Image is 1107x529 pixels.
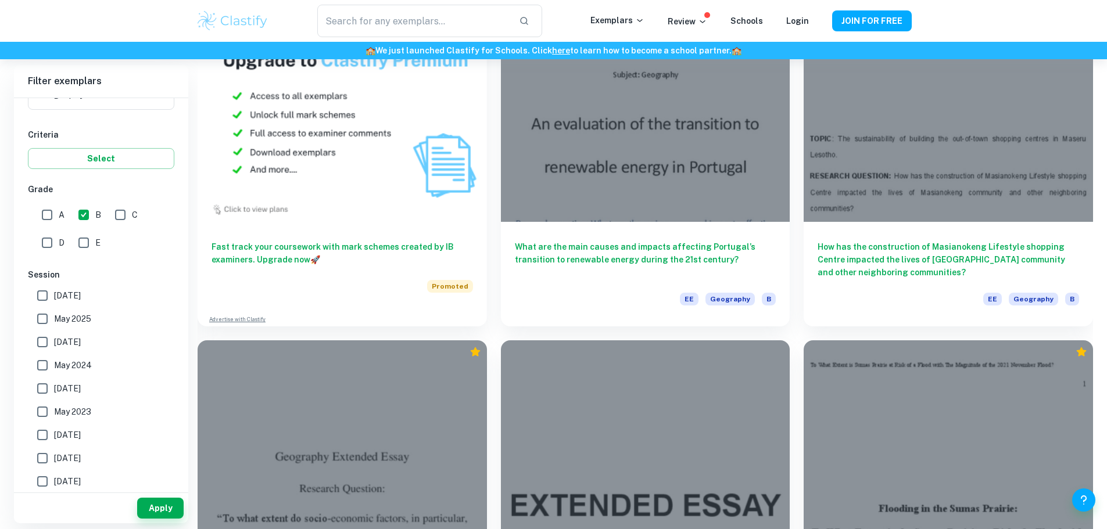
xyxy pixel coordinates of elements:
[501,5,790,326] a: What are the main causes and impacts affecting Portugal’s transition to renewable energy during t...
[59,236,65,249] span: D
[732,46,741,55] span: 🏫
[730,16,763,26] a: Schools
[198,5,487,221] img: Thumbnail
[54,289,81,302] span: [DATE]
[310,255,320,264] span: 🚀
[28,148,174,169] button: Select
[54,405,91,418] span: May 2023
[680,293,698,305] span: EE
[317,5,509,37] input: Search for any exemplars...
[54,429,81,441] span: [DATE]
[590,14,644,27] p: Exemplars
[95,208,101,221] span: B
[1009,293,1058,305] span: Geography
[132,208,138,221] span: C
[137,498,184,519] button: Apply
[786,16,809,26] a: Login
[54,382,81,395] span: [DATE]
[762,293,776,305] span: B
[427,280,473,293] span: Promoted
[1076,346,1087,358] div: Premium
[366,46,375,55] span: 🏫
[54,359,92,372] span: May 2024
[1065,293,1079,305] span: B
[1072,488,1095,512] button: Help and Feedback
[196,9,270,33] img: Clastify logo
[2,44,1105,57] h6: We just launched Clastify for Schools. Click to learn how to become a school partner.
[54,475,81,488] span: [DATE]
[28,268,174,281] h6: Session
[212,240,473,266] h6: Fast track your coursework with mark schemes created by IB examiners. Upgrade now
[705,293,755,305] span: Geography
[54,312,91,325] span: May 2025
[14,65,188,98] h6: Filter exemplars
[818,240,1079,279] h6: How has the construction of Masianokeng Lifestyle shopping Centre impacted the lives of [GEOGRAPH...
[95,236,101,249] span: E
[54,336,81,348] span: [DATE]
[59,208,65,221] span: A
[804,5,1093,326] a: How has the construction of Masianokeng Lifestyle shopping Centre impacted the lives of [GEOGRAPH...
[668,15,707,28] p: Review
[209,315,266,323] a: Advertise with Clastify
[515,240,776,279] h6: What are the main causes and impacts affecting Portugal’s transition to renewable energy during t...
[28,183,174,196] h6: Grade
[552,46,570,55] a: here
[470,346,481,358] div: Premium
[28,128,174,141] h6: Criteria
[832,10,912,31] button: JOIN FOR FREE
[983,293,1002,305] span: EE
[54,452,81,465] span: [DATE]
